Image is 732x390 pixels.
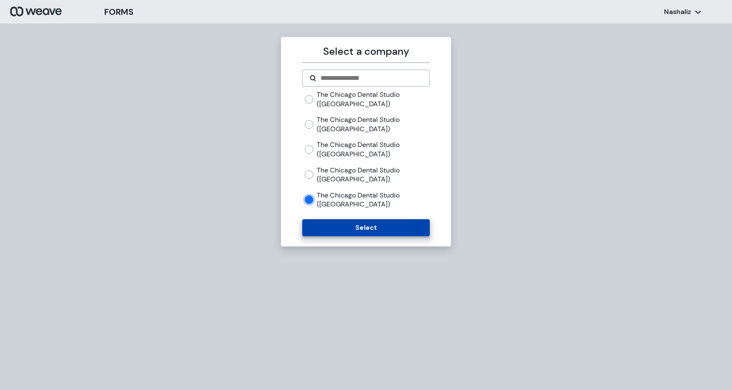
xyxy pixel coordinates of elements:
label: The Chicago Dental Studio ([GEOGRAPHIC_DATA]) [317,191,429,209]
p: Select a company [302,44,429,59]
h3: FORMS [104,6,133,18]
label: The Chicago Dental Studio ([GEOGRAPHIC_DATA]) [317,115,429,133]
label: The Chicago Dental Studio ([GEOGRAPHIC_DATA]) [317,166,429,184]
p: Nashaliz [664,7,691,17]
label: The Chicago Dental Studio ([GEOGRAPHIC_DATA]) [317,90,429,108]
button: Select [302,219,429,236]
input: Search [320,73,422,83]
label: The Chicago Dental Studio ([GEOGRAPHIC_DATA]) [317,140,429,158]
